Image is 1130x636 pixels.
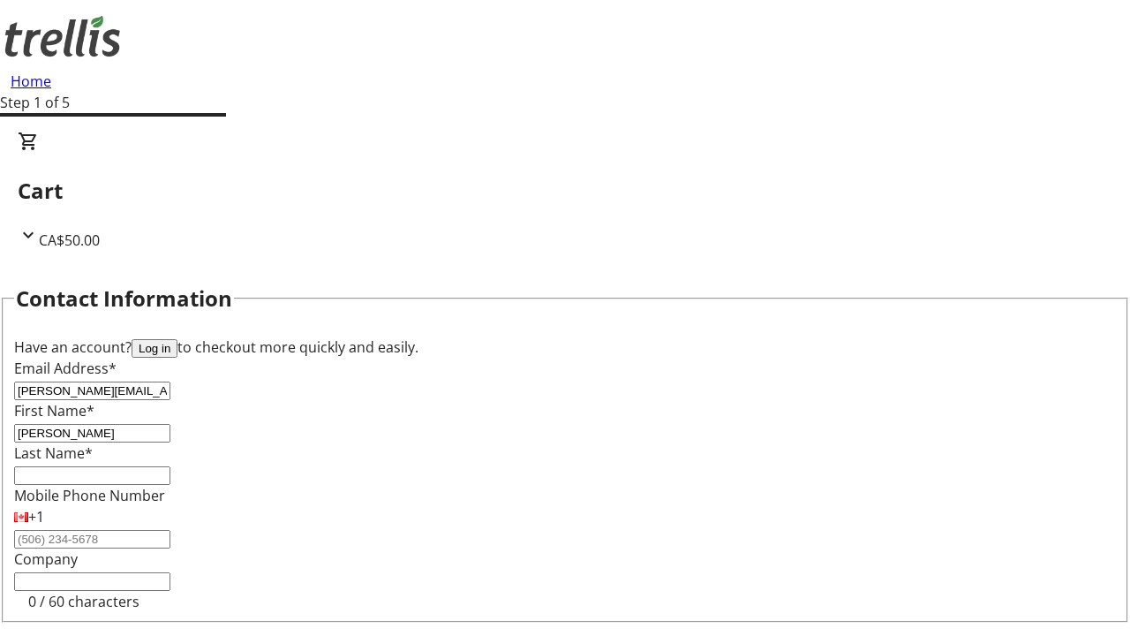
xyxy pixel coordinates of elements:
div: Have an account? to checkout more quickly and easily. [14,337,1116,358]
label: Company [14,549,78,569]
label: First Name* [14,401,94,420]
label: Last Name* [14,443,93,463]
label: Email Address* [14,359,117,378]
input: (506) 234-5678 [14,530,170,549]
span: CA$50.00 [39,231,100,250]
label: Mobile Phone Number [14,486,165,505]
tr-character-limit: 0 / 60 characters [28,592,139,611]
h2: Cart [18,175,1112,207]
div: CartCA$50.00 [18,131,1112,251]
button: Log in [132,339,177,358]
h2: Contact Information [16,283,232,314]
